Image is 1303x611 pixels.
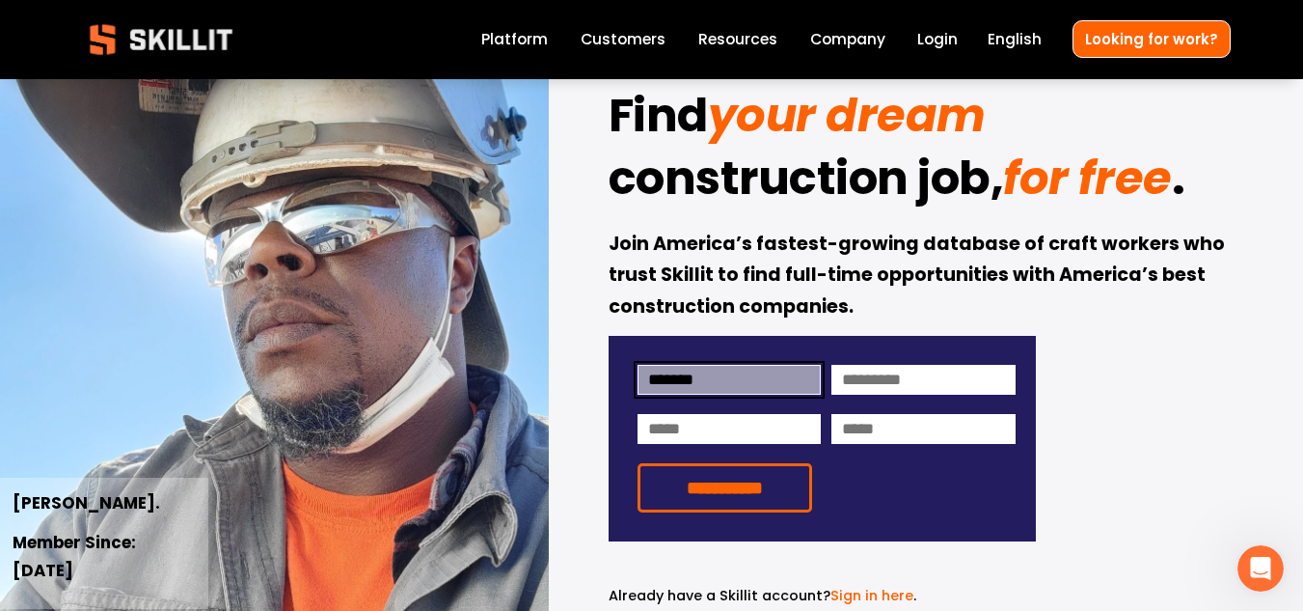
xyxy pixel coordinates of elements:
[698,28,777,50] span: Resources
[698,27,777,53] a: folder dropdown
[609,230,1229,324] strong: Join America’s fastest-growing database of craft workers who trust Skillit to find full-time oppo...
[1237,545,1284,592] iframe: Intercom live chat
[609,586,830,605] span: Already have a Skillit account?
[988,28,1042,50] span: English
[1172,143,1185,222] strong: .
[581,27,665,53] a: Customers
[609,585,1036,607] p: .
[13,490,160,518] strong: [PERSON_NAME].
[708,83,986,148] em: your dream
[830,586,913,605] a: Sign in here
[917,27,958,53] a: Login
[1072,20,1231,58] a: Looking for work?
[810,27,885,53] a: Company
[609,80,708,159] strong: Find
[13,530,140,586] strong: Member Since: [DATE]
[1003,146,1171,210] em: for free
[481,27,548,53] a: Platform
[73,11,249,69] img: Skillit
[988,27,1042,53] div: language picker
[609,143,1004,222] strong: construction job,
